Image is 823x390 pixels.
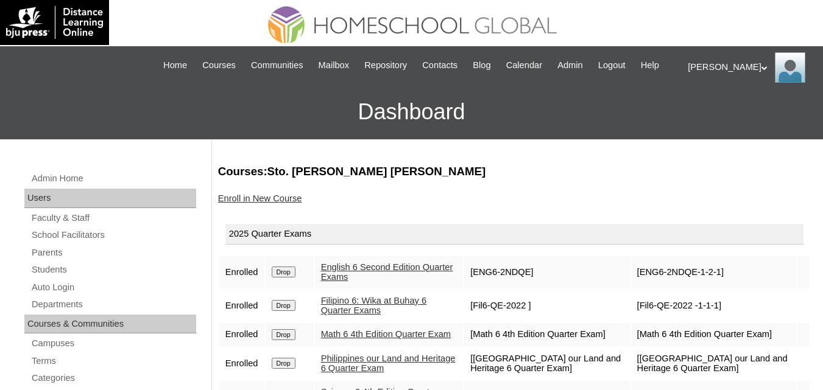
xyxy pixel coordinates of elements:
[6,6,103,39] img: logo-white.png
[30,353,196,369] a: Terms
[506,58,542,72] span: Calendar
[245,58,309,72] a: Communities
[464,290,629,322] td: [Fil6-QE-2022 ]
[464,323,629,346] td: [Math 6 4th Edition Quarter Exam]
[551,58,589,72] a: Admin
[219,323,264,346] td: Enrolled
[219,256,264,288] td: Enrolled
[251,58,303,72] span: Communities
[313,58,356,72] a: Mailbox
[30,211,196,226] a: Faculty & Staff
[30,371,196,386] a: Categories
[464,256,629,288] td: [ENG6-2NDQE]
[218,193,302,203] a: Enroll in New Course
[272,358,295,369] input: Drop
[272,300,295,311] input: Drop
[30,171,196,186] a: Admin Home
[321,329,451,339] a: Math 6 4th Edition Quarter Exam
[202,58,236,72] span: Courses
[635,58,665,72] a: Help
[631,256,796,288] td: [ENG6-2NDQE-1-2-1]
[500,58,548,72] a: Calendar
[30,280,196,295] a: Auto Login
[631,290,796,322] td: [Fil6-QE-2022 -1-1-1]
[157,58,193,72] a: Home
[364,58,407,72] span: Repository
[321,296,427,316] a: Filipino 6: Wika at Buhay 6 Quarter Exams
[631,347,796,380] td: [[GEOGRAPHIC_DATA] our Land and Heritage 6 Quarter Exam]
[24,189,196,208] div: Users
[775,52,805,83] img: Ariane Ebuen
[30,228,196,243] a: School Facilitators
[631,323,796,346] td: [Math 6 4th Edition Quarter Exam]
[321,262,453,282] a: English 6 Second Edition Quarter Exams
[30,336,196,351] a: Campuses
[163,58,187,72] span: Home
[30,262,196,277] a: Students
[464,347,629,380] td: [[GEOGRAPHIC_DATA] our Land and Heritage 6 Quarter Exam]
[321,353,456,374] a: Philippines our Land and Heritage 6 Quarter Exam
[196,58,242,72] a: Courses
[416,58,464,72] a: Contacts
[225,224,804,245] div: 2025 Quarter Exams
[358,58,413,72] a: Repository
[218,164,811,179] h3: Courses:Sto. [PERSON_NAME] [PERSON_NAME]
[319,58,350,72] span: Mailbox
[219,347,264,380] td: Enrolled
[422,58,457,72] span: Contacts
[6,85,817,139] h3: Dashboard
[557,58,583,72] span: Admin
[30,297,196,312] a: Departments
[30,245,196,260] a: Parents
[641,58,659,72] span: Help
[592,58,632,72] a: Logout
[688,52,811,83] div: [PERSON_NAME]
[272,266,295,277] input: Drop
[24,315,196,334] div: Courses & Communities
[473,58,490,72] span: Blog
[598,58,626,72] span: Logout
[272,329,295,340] input: Drop
[219,290,264,322] td: Enrolled
[467,58,496,72] a: Blog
